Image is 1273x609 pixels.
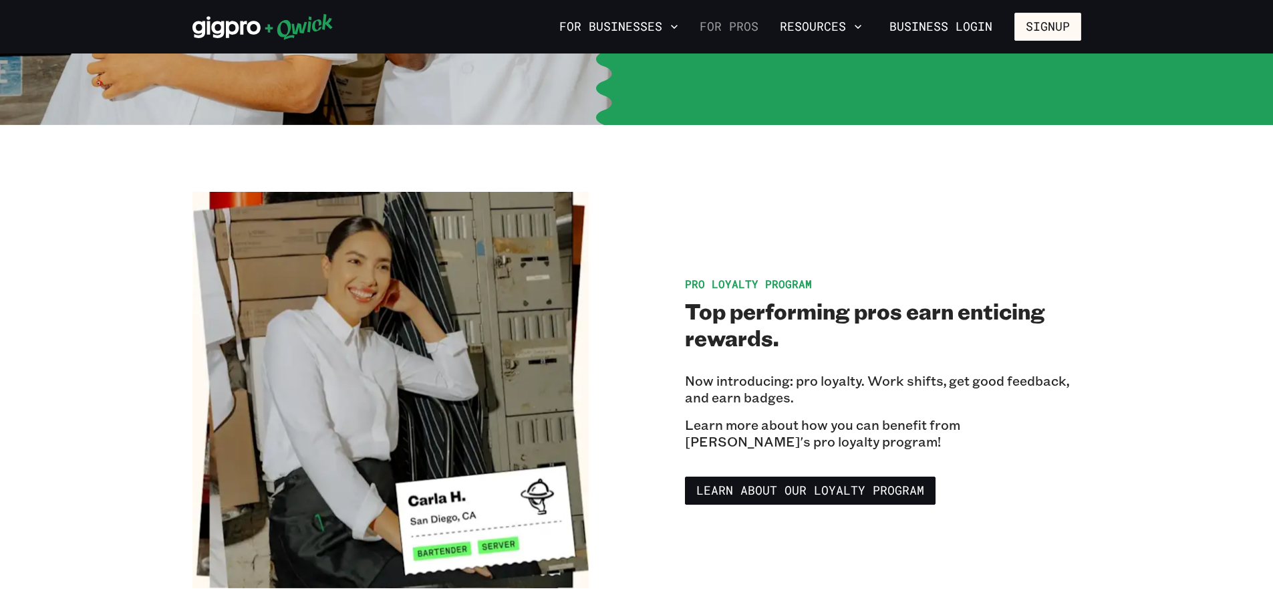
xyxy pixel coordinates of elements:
[685,416,1081,450] p: Learn more about how you can benefit from [PERSON_NAME]'s pro loyalty program!
[685,297,1081,351] h2: Top performing pros earn enticing rewards.
[685,372,1081,406] p: Now introducing: pro loyalty. Work shifts, get good feedback, and earn badges.
[878,13,1004,41] a: Business Login
[1014,13,1081,41] button: Signup
[685,277,812,291] span: Pro Loyalty Program
[774,15,867,38] button: Resources
[554,15,684,38] button: For Businesses
[694,15,764,38] a: For Pros
[192,192,589,588] img: pro loyalty benefits
[685,477,936,505] a: Learn about our Loyalty Program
